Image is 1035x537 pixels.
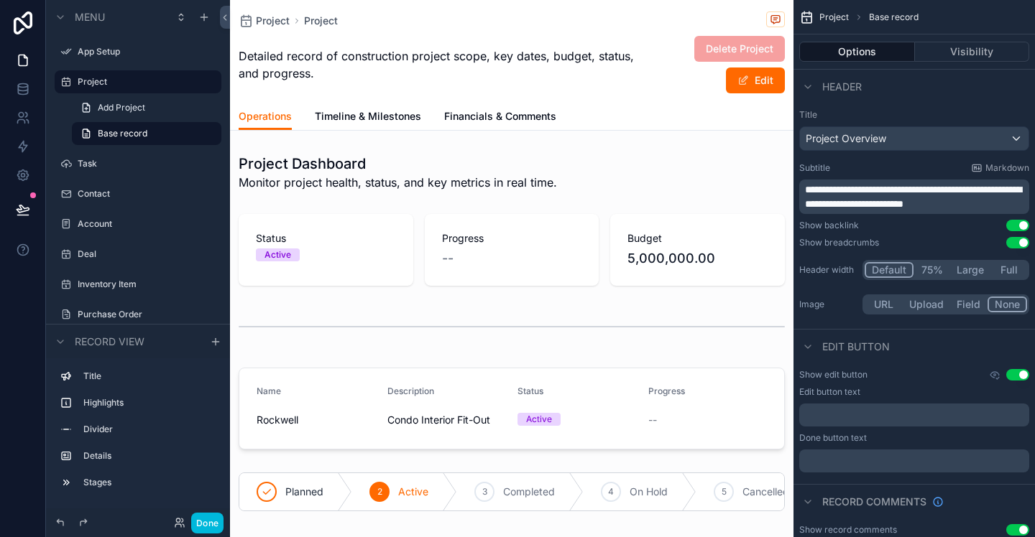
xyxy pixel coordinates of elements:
button: 75% [914,262,950,278]
span: Markdown [985,162,1029,174]
span: Add Project [98,102,145,113]
span: Financials & Comments [444,109,556,123]
span: Project Overview [806,131,886,146]
div: Show breadcrumbs [799,237,879,248]
label: Edit button text [799,386,860,398]
button: Upload [903,296,950,312]
a: Base record [72,122,221,145]
div: scrollable content [799,179,1029,214]
label: Subtitle [799,162,830,174]
label: Done button text [799,432,867,444]
label: Deal [78,248,213,260]
label: Task [78,158,213,169]
span: Detailed record of construction project scope, key dates, budget, status, and progress. [239,47,642,82]
button: Done [191,513,224,533]
span: Project [819,11,849,23]
button: Project Overview [799,126,1029,151]
label: Header width [799,264,857,276]
span: Edit button [822,340,890,354]
a: Timeline & Milestones [315,103,421,132]
span: Operations [239,109,292,123]
span: Project [256,14,290,28]
span: Record view [75,335,144,349]
label: App Setup [78,46,213,57]
button: Field [950,296,988,312]
div: scrollable content [799,403,1029,426]
button: None [988,296,1027,312]
label: Title [83,370,210,382]
label: Show edit button [799,369,868,380]
div: Show backlink [799,220,859,231]
span: Menu [75,10,105,24]
span: Record comments [822,495,926,509]
label: Details [83,450,210,462]
a: Project [304,14,338,28]
label: Title [799,109,1029,121]
div: scrollable content [799,449,1029,472]
span: Header [822,80,862,94]
div: scrollable content [46,358,230,508]
button: Large [950,262,990,278]
a: Financials & Comments [444,103,556,132]
label: Stages [83,477,210,488]
button: Edit [726,67,785,93]
span: Base record [869,11,919,23]
label: Project [78,76,213,88]
label: Divider [83,424,210,435]
label: Image [799,299,857,310]
span: Base record [98,128,147,139]
a: Operations [239,103,292,131]
label: Inventory Item [78,279,213,290]
a: Markdown [971,162,1029,174]
label: Contact [78,188,213,200]
button: Full [990,262,1027,278]
button: Default [865,262,914,278]
label: Purchase Order [78,309,213,320]
button: Options [799,42,915,62]
button: Visibility [915,42,1030,62]
span: Timeline & Milestones [315,109,421,123]
label: Highlights [83,397,210,408]
label: Account [78,218,213,230]
a: Add Project [72,96,221,119]
button: URL [865,296,903,312]
a: Project [239,14,290,28]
